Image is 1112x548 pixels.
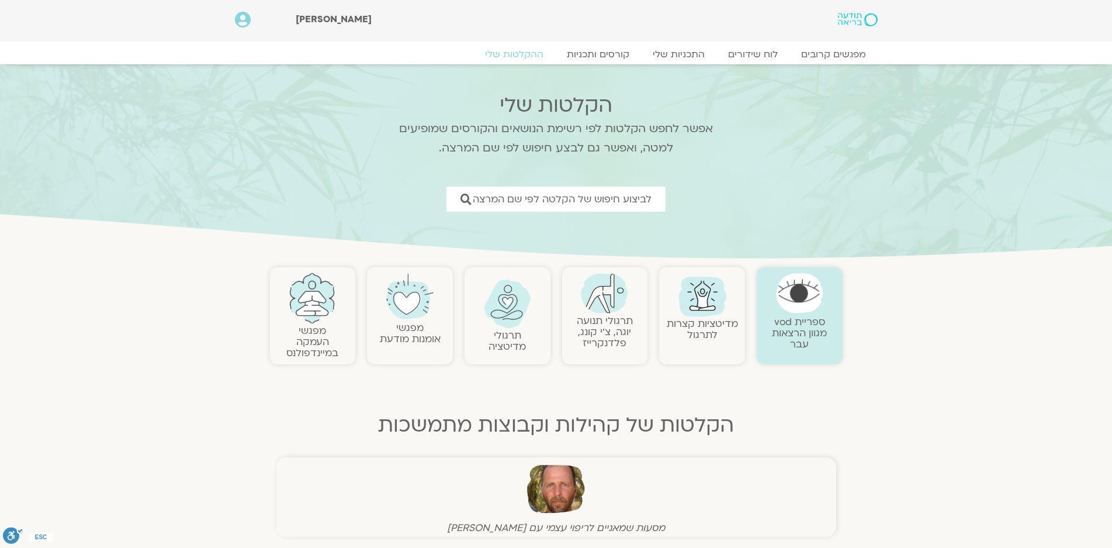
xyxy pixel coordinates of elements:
a: לביצוע חיפוש של הקלטה לפי שם המרצה [446,187,666,212]
h2: הקלטות של קהילות וקבוצות מתמשכות [270,413,843,437]
h2: הקלטות שלי [384,94,729,117]
a: תרגולימדיטציה [489,329,526,353]
p: אפשר לחפש הקלטות לפי רשימת הנושאים והקורסים שמופיעים למטה, ואפשר גם לבצע חיפוש לפי שם המרצה. [384,119,729,158]
a: לוח שידורים [716,49,789,60]
a: מפגשיהעמקה במיינדפולנס [286,324,338,360]
nav: Menu [235,49,878,60]
a: קורסים ותכניות [555,49,641,60]
a: ההקלטות שלי [473,49,555,60]
a: ספריית vodמגוון הרצאות עבר [772,315,827,351]
figcaption: מסעות שמאניים לריפוי עצמי עם [PERSON_NAME] [279,522,833,534]
a: מפגשיאומנות מודעת [380,321,441,346]
a: תרגולי תנועהיוגה, צ׳י קונג, פלדנקרייז [577,314,633,350]
span: לביצוע חיפוש של הקלטה לפי שם המרצה [473,194,652,205]
a: התכניות שלי [641,49,716,60]
a: מפגשים קרובים [789,49,878,60]
a: מדיטציות קצרות לתרגול [667,317,738,342]
span: [PERSON_NAME] [296,13,372,26]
